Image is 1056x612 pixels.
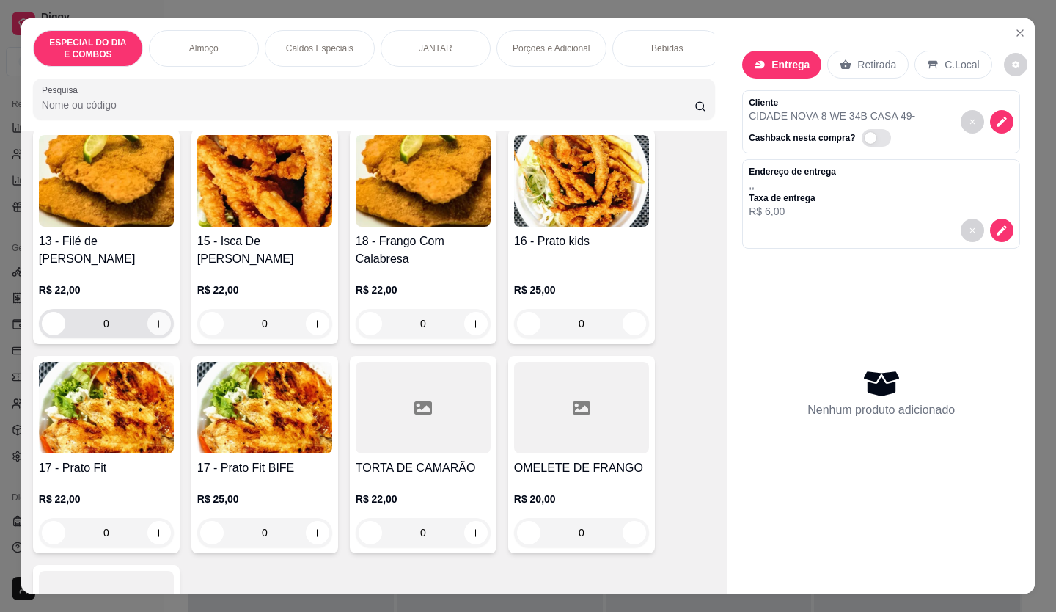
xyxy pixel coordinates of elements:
[807,401,955,419] p: Nenhum produto adicionado
[356,459,491,477] h4: TORTA DE CAMARÃO
[623,312,646,335] button: increase-product-quantity
[514,492,649,506] p: R$ 20,00
[42,312,65,335] button: decrease-product-quantity
[961,219,984,242] button: decrease-product-quantity
[42,98,695,112] input: Pesquisa
[39,283,174,297] p: R$ 22,00
[862,129,897,147] label: Automatic updates
[39,135,174,227] img: product-image
[623,521,646,544] button: increase-product-quantity
[749,132,855,144] p: Cashback nesta compra?
[200,521,224,544] button: decrease-product-quantity
[45,37,131,60] p: ESPECIAL DO DIA E COMBOS
[306,312,329,335] button: increase-product-quantity
[945,57,979,72] p: C.Local
[517,312,540,335] button: decrease-product-quantity
[961,110,984,134] button: decrease-product-quantity
[749,166,836,178] p: Endereço de entrega
[1004,53,1027,76] button: decrease-product-quantity
[990,219,1013,242] button: decrease-product-quantity
[189,43,219,54] p: Almoço
[749,192,836,204] p: Taxa de entrega
[749,97,915,109] p: Cliente
[286,43,353,54] p: Caldos Especiais
[197,492,332,506] p: R$ 25,00
[749,204,836,219] p: R$ 6,00
[197,283,332,297] p: R$ 22,00
[356,283,491,297] p: R$ 22,00
[514,135,649,227] img: product-image
[306,521,329,544] button: increase-product-quantity
[517,521,540,544] button: decrease-product-quantity
[356,135,491,227] img: product-image
[359,521,382,544] button: decrease-product-quantity
[651,43,683,54] p: Bebidas
[197,135,332,227] img: product-image
[197,459,332,477] h4: 17 - Prato Fit BIFE
[1008,21,1032,45] button: Close
[147,312,171,335] button: increase-product-quantity
[197,233,332,268] h4: 15 - Isca De [PERSON_NAME]
[419,43,452,54] p: JANTAR
[356,233,491,268] h4: 18 - Frango Com Calabresa
[39,362,174,453] img: product-image
[513,43,590,54] p: Porções e Adicional
[39,492,174,506] p: R$ 22,00
[749,109,915,123] p: CIDADE NOVA 8 WE 34B CASA 49 -
[39,233,174,268] h4: 13 - Filé de [PERSON_NAME]
[42,84,83,96] label: Pesquisa
[464,521,488,544] button: increase-product-quantity
[356,492,491,506] p: R$ 22,00
[857,57,896,72] p: Retirada
[200,312,224,335] button: decrease-product-quantity
[771,57,810,72] p: Entrega
[749,178,836,192] p: , ,
[464,312,488,335] button: increase-product-quantity
[514,459,649,477] h4: OMELETE DE FRANGO
[39,459,174,477] h4: 17 - Prato Fit
[359,312,382,335] button: decrease-product-quantity
[514,233,649,250] h4: 16 - Prato kids
[197,362,332,453] img: product-image
[990,110,1013,134] button: decrease-product-quantity
[514,283,649,297] p: R$ 25,00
